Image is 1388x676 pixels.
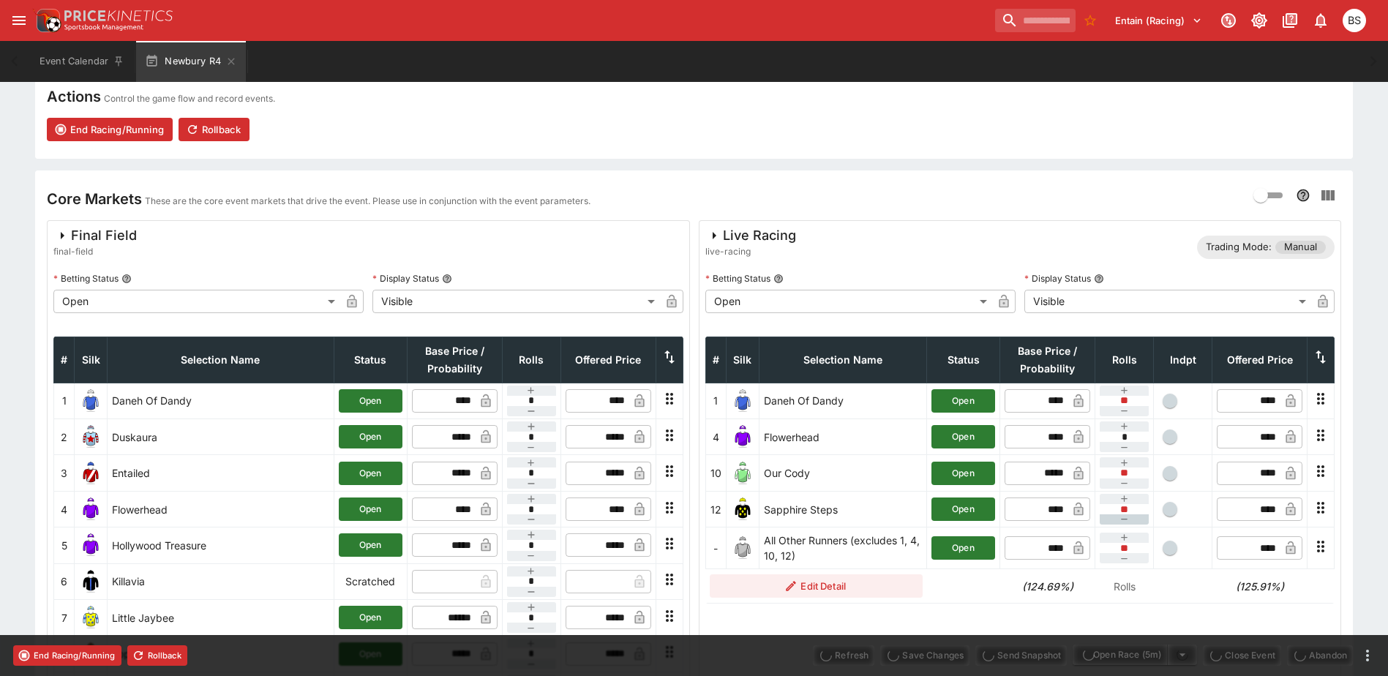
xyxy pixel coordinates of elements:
button: Open [339,462,402,485]
button: Open [339,425,402,448]
th: Selection Name [108,337,334,383]
button: Event Calendar [31,41,133,82]
img: runner 12 [731,497,754,521]
div: Visible [1024,290,1311,313]
p: Display Status [372,272,439,285]
img: runner 1 [79,389,102,413]
td: 1 [54,383,75,418]
button: Open [931,425,995,448]
div: Live Racing [705,227,796,244]
p: Display Status [1024,272,1091,285]
img: runner 5 [79,533,102,557]
td: 5 [54,527,75,563]
td: 4 [705,419,726,455]
span: Mark an event as closed and abandoned. [1287,647,1353,661]
img: runner 2 [79,425,102,448]
img: runner 4 [731,425,754,448]
td: Entailed [108,455,334,491]
button: Display Status [1094,274,1104,284]
p: Trading Mode: [1206,240,1272,255]
td: Killavia [108,563,334,599]
img: runner 1 [731,389,754,413]
th: Status [927,337,1000,383]
th: Rolls [1095,337,1154,383]
p: Betting Status [53,272,119,285]
th: Base Price / Probability [1000,337,1095,383]
div: Final Field [53,227,137,244]
img: Sportsbook Management [64,24,143,31]
button: Betting Status [773,274,784,284]
img: runner 3 [79,462,102,485]
button: Open [339,497,402,521]
button: Open [931,389,995,413]
button: Documentation [1277,7,1303,34]
span: live-racing [705,244,796,259]
button: End Racing/Running [47,118,173,141]
th: Base Price / Probability [407,337,502,383]
h4: Actions [47,87,101,106]
td: 10 [705,455,726,491]
td: Little Jaybee [108,600,334,636]
th: Silk [75,337,108,383]
button: open drawer [6,7,32,34]
th: Status [334,337,407,383]
td: 4 [54,491,75,527]
th: # [54,337,75,383]
div: Brendan Scoble [1343,9,1366,32]
div: Visible [372,290,659,313]
button: End Racing/Running [13,645,121,666]
button: Newbury R4 [136,41,246,82]
button: Betting Status [121,274,132,284]
td: 2 [54,419,75,455]
th: Offered Price [560,337,656,383]
button: Display Status [442,274,452,284]
div: split button [1073,645,1197,665]
td: 6 [54,563,75,599]
td: All Other Runners (excludes 1, 4, 10, 12) [759,527,927,569]
span: Manual [1275,240,1326,255]
button: Open [339,389,402,413]
th: Selection Name [759,337,927,383]
td: 7 [54,600,75,636]
input: search [995,9,1076,32]
button: Open [931,462,995,485]
div: Open [705,290,992,313]
button: Select Tenant [1106,9,1211,32]
img: runner 7 [79,606,102,629]
td: Flowerhead [759,419,927,455]
p: These are the core event markets that drive the event. Please use in conjunction with the event p... [145,194,590,209]
button: more [1359,647,1376,664]
td: - [705,527,726,569]
button: Connected to PK [1215,7,1242,34]
th: Independent [1154,337,1212,383]
button: Open [339,606,402,629]
td: Daneh Of Dandy [108,383,334,418]
p: Betting Status [705,272,770,285]
button: Brendan Scoble [1338,4,1370,37]
button: Open [339,533,402,557]
td: 3 [54,455,75,491]
button: Toggle light/dark mode [1246,7,1272,34]
h6: (125.91%) [1217,579,1303,594]
img: blank-silk.png [731,536,754,560]
button: No Bookmarks [1078,9,1102,32]
img: PriceKinetics [64,10,173,21]
td: Flowerhead [108,491,334,527]
p: Rolls [1100,579,1149,594]
button: Notifications [1308,7,1334,34]
td: Hollywood Treasure [108,527,334,563]
button: Rollback [179,118,250,141]
img: runner 4 [79,497,102,521]
th: # [705,337,726,383]
button: Rollback [127,645,187,666]
h4: Core Markets [47,189,142,209]
h6: (124.69%) [1005,579,1091,594]
span: final-field [53,244,137,259]
th: Silk [726,337,759,383]
img: runner 6 [79,570,102,593]
th: Rolls [502,337,560,383]
p: Scratched [339,574,402,589]
td: Duskaura [108,419,334,455]
div: Open [53,290,340,313]
button: Open [931,497,995,521]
